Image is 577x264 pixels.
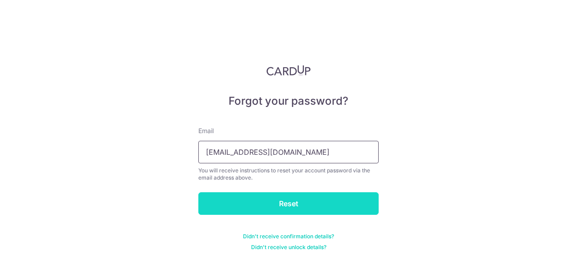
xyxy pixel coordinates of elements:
a: Didn't receive confirmation details? [243,233,334,240]
div: You will receive instructions to reset your account password via the email address above. [198,167,379,181]
label: Email [198,126,214,135]
input: Enter your Email [198,141,379,163]
input: Reset [198,192,379,215]
img: CardUp Logo [266,65,311,76]
a: Didn't receive unlock details? [251,244,326,251]
h5: Forgot your password? [198,94,379,108]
